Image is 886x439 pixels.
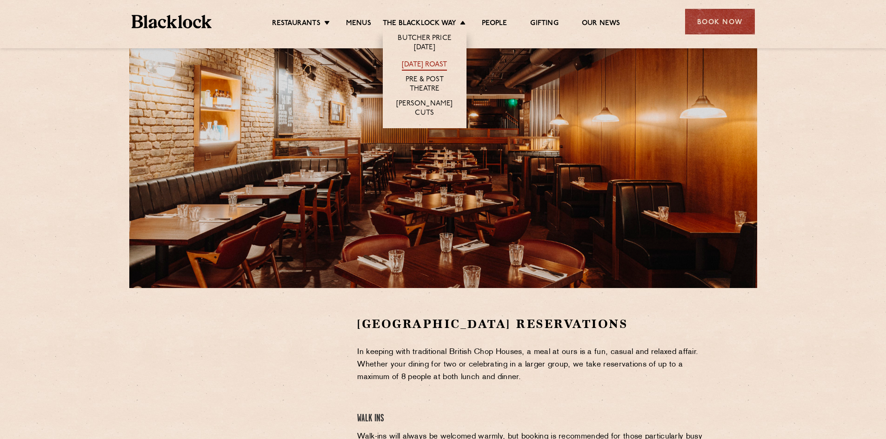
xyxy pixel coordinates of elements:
[357,413,714,425] h4: Walk Ins
[530,19,558,29] a: Gifting
[357,316,714,332] h2: [GEOGRAPHIC_DATA] Reservations
[383,19,456,29] a: The Blacklock Way
[392,99,457,119] a: [PERSON_NAME] Cuts
[482,19,507,29] a: People
[582,19,620,29] a: Our News
[402,60,447,71] a: [DATE] Roast
[346,19,371,29] a: Menus
[357,346,714,384] p: In keeping with traditional British Chop Houses, a meal at ours is a fun, casual and relaxed affa...
[392,75,457,95] a: Pre & Post Theatre
[132,15,212,28] img: BL_Textured_Logo-footer-cropped.svg
[392,34,457,53] a: Butcher Price [DATE]
[685,9,755,34] div: Book Now
[272,19,320,29] a: Restaurants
